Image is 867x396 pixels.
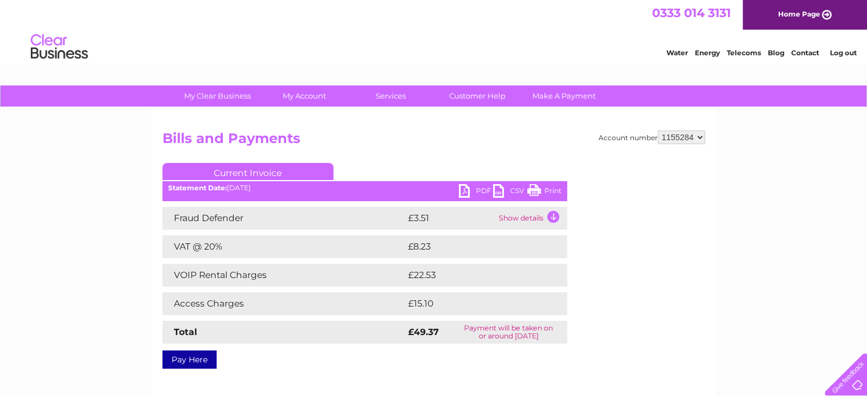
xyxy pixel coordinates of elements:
td: £3.51 [405,207,496,230]
div: Account number [599,130,705,144]
a: CSV [493,184,527,201]
img: logo.png [30,30,88,64]
a: PDF [459,184,493,201]
a: Customer Help [430,85,524,107]
a: Energy [695,48,720,57]
a: Print [527,184,561,201]
a: My Clear Business [170,85,264,107]
td: Access Charges [162,292,405,315]
td: £8.23 [405,235,540,258]
td: £22.53 [405,264,544,287]
div: [DATE] [162,184,567,192]
a: 0333 014 3131 [652,6,731,20]
td: Payment will be taken on or around [DATE] [450,321,567,344]
div: Clear Business is a trading name of Verastar Limited (registered in [GEOGRAPHIC_DATA] No. 3667643... [165,6,703,55]
a: Blog [768,48,784,57]
td: VAT @ 20% [162,235,405,258]
a: Pay Here [162,350,217,369]
a: Make A Payment [517,85,611,107]
strong: £49.37 [408,326,439,337]
td: Fraud Defender [162,207,405,230]
td: Show details [496,207,567,230]
b: Statement Date: [168,183,227,192]
td: £15.10 [405,292,542,315]
td: VOIP Rental Charges [162,264,405,287]
strong: Total [174,326,197,337]
a: Current Invoice [162,163,333,180]
a: Services [344,85,438,107]
a: My Account [257,85,351,107]
a: Log out [829,48,856,57]
h2: Bills and Payments [162,130,705,152]
a: Contact [791,48,819,57]
a: Water [666,48,688,57]
a: Telecoms [727,48,761,57]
